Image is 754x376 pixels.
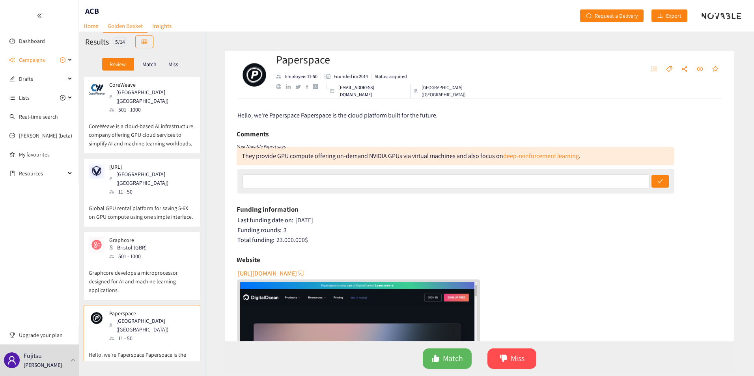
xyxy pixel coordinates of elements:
span: share-alt [681,66,688,73]
p: Miss [168,61,178,67]
h2: Paperspace [276,52,506,67]
button: unordered-list [647,63,661,76]
p: Review [110,61,126,67]
h6: Comments [237,128,269,140]
button: redoRequest a Delivery [580,9,644,22]
span: plus-circle [60,57,65,63]
h6: Website [237,254,260,266]
p: Founded in: 2014 [334,73,368,80]
span: double-left [37,13,42,19]
div: 3 [237,226,723,234]
span: user [7,356,17,365]
span: Request a Delivery [595,11,638,20]
i: Your Novable Expert says [237,143,286,149]
img: Snapshot of the company's website [89,82,105,97]
span: like [432,354,440,363]
p: [PERSON_NAME] [24,361,62,369]
span: unordered-list [9,95,15,101]
a: crunchbase [313,84,323,89]
span: Hello, we're Paperspace Paperspace is the cloud platform built for the future. [237,111,438,119]
div: 5 / 14 [113,37,127,47]
div: Bristol (GBR) [109,243,151,252]
a: Home [79,20,103,32]
img: Company Logo [239,59,270,91]
button: check [651,175,669,188]
span: Lists [19,90,30,106]
img: Snapshot of the company's website [89,164,105,179]
a: twitter [295,85,305,89]
div: 501 - 1000 [109,105,194,114]
span: table [142,39,147,45]
li: Employees [276,73,321,80]
span: eye [697,66,703,73]
span: tag [666,66,672,73]
span: Upgrade your plan [19,327,73,343]
span: redo [586,13,592,19]
img: Snapshot of the company's website [89,310,105,326]
button: share-alt [677,63,692,76]
p: Match [142,61,157,67]
div: [GEOGRAPHIC_DATA] ([GEOGRAPHIC_DATA]) [414,84,506,98]
span: [URL][DOMAIN_NAME] [238,268,297,278]
div: 501 - 1000 [109,252,151,261]
h6: Funding information [237,203,299,215]
li: Founded in year [321,73,371,80]
p: [URL] [109,164,190,170]
a: website [276,84,286,89]
a: My favourites [19,147,73,162]
h2: Results [85,36,109,47]
p: Graphcore [109,237,147,243]
iframe: Chat Widget [625,291,754,376]
div: [GEOGRAPHIC_DATA] ([GEOGRAPHIC_DATA]) [109,88,194,105]
a: Golden Basket [103,20,147,33]
button: tag [662,63,676,76]
div: [DATE] [237,216,723,224]
div: [GEOGRAPHIC_DATA] ([GEOGRAPHIC_DATA]) [109,170,194,187]
span: download [657,13,663,19]
div: They provide GPU compute offering on-demand NVIDIA GPUs via virtual machines and also focus on . [242,152,580,160]
button: dislikeMiss [487,348,536,369]
span: unordered-list [651,66,657,73]
a: Real-time search [19,113,58,120]
p: Hello, we're Paperspace Paperspace is the cloud platform built for the future. [89,342,195,368]
div: [GEOGRAPHIC_DATA] ([GEOGRAPHIC_DATA]) [109,316,194,334]
button: table [135,35,153,48]
a: Dashboard [19,37,45,45]
span: Total funding: [237,236,274,244]
a: linkedin [286,84,295,89]
a: [PERSON_NAME] (beta) [19,132,72,139]
p: CoreWeave [109,82,190,88]
button: downloadExport [651,9,687,22]
p: Global GPU rental platform for saving 5-6X on GPU compute using one simple interface. [89,196,195,221]
span: Miss [511,352,524,365]
span: Funding rounds: [237,226,282,234]
li: Status [371,73,407,80]
p: CoreWeave is a cloud-based AI infrastructure company offering GPU cloud services to simplify AI a... [89,114,195,148]
button: star [708,63,722,76]
div: 11 - 50 [109,334,194,342]
span: check [657,179,663,185]
button: [URL][DOMAIN_NAME] [238,267,305,279]
span: trophy [9,332,15,338]
span: Last funding date on: [237,216,293,224]
p: Paperspace [109,310,190,316]
h1: ACB [85,6,99,17]
div: 11 - 50 [109,187,194,196]
div: 23.000.000 $ [237,236,723,244]
span: edit [9,76,15,82]
p: [EMAIL_ADDRESS][DOMAIN_NAME] [338,84,407,98]
img: Snapshot of the company's website [89,237,105,253]
a: Insights [147,20,176,32]
p: Fujitsu [24,351,42,361]
span: book [9,171,15,176]
p: Employee: 11-50 [285,73,317,80]
a: facebook [306,84,313,89]
button: eye [693,63,707,76]
span: plus-circle [60,95,65,101]
span: Campaigns [19,52,45,68]
span: Export [666,11,681,20]
span: Match [443,352,463,365]
a: deep-reinforcement learning [503,152,579,160]
p: Graphcore develops a microprocessor designed for AI and machine learning applications. [89,261,195,294]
